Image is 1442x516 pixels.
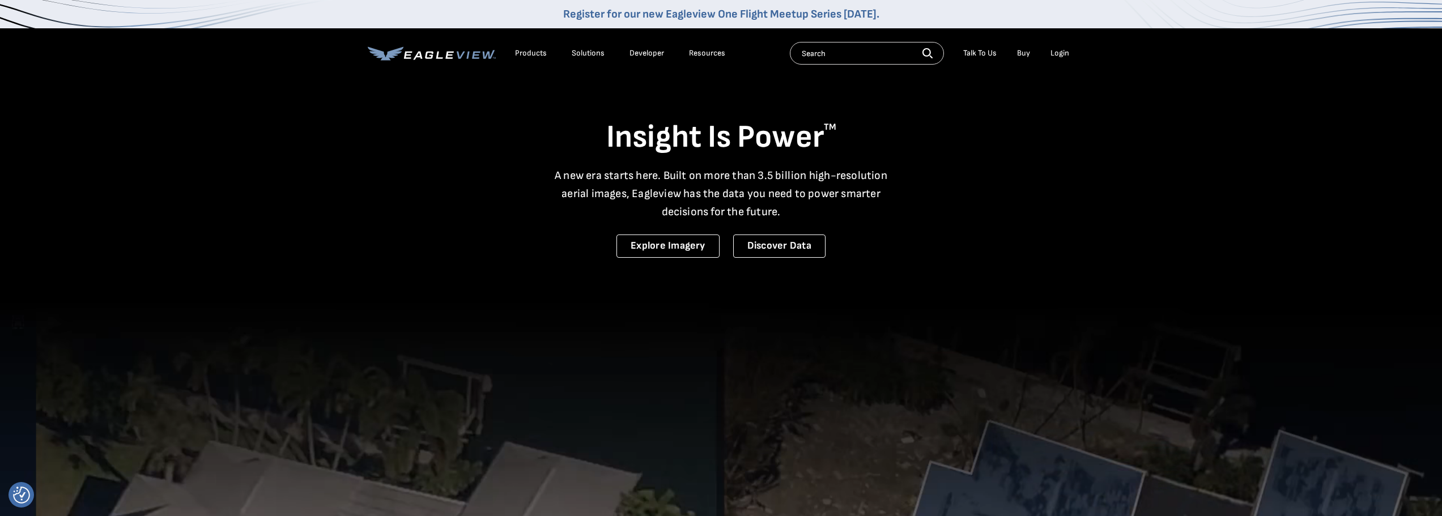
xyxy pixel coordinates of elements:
[13,487,30,504] img: Revisit consent button
[824,122,836,133] sup: TM
[515,48,547,58] div: Products
[963,48,997,58] div: Talk To Us
[733,234,826,258] a: Discover Data
[1050,48,1069,58] div: Login
[563,7,879,21] a: Register for our new Eagleview One Flight Meetup Series [DATE].
[548,167,895,221] p: A new era starts here. Built on more than 3.5 billion high-resolution aerial images, Eagleview ha...
[629,48,664,58] a: Developer
[1017,48,1030,58] a: Buy
[616,234,720,258] a: Explore Imagery
[572,48,605,58] div: Solutions
[790,42,944,65] input: Search
[13,487,30,504] button: Consent Preferences
[689,48,725,58] div: Resources
[368,118,1075,157] h1: Insight Is Power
